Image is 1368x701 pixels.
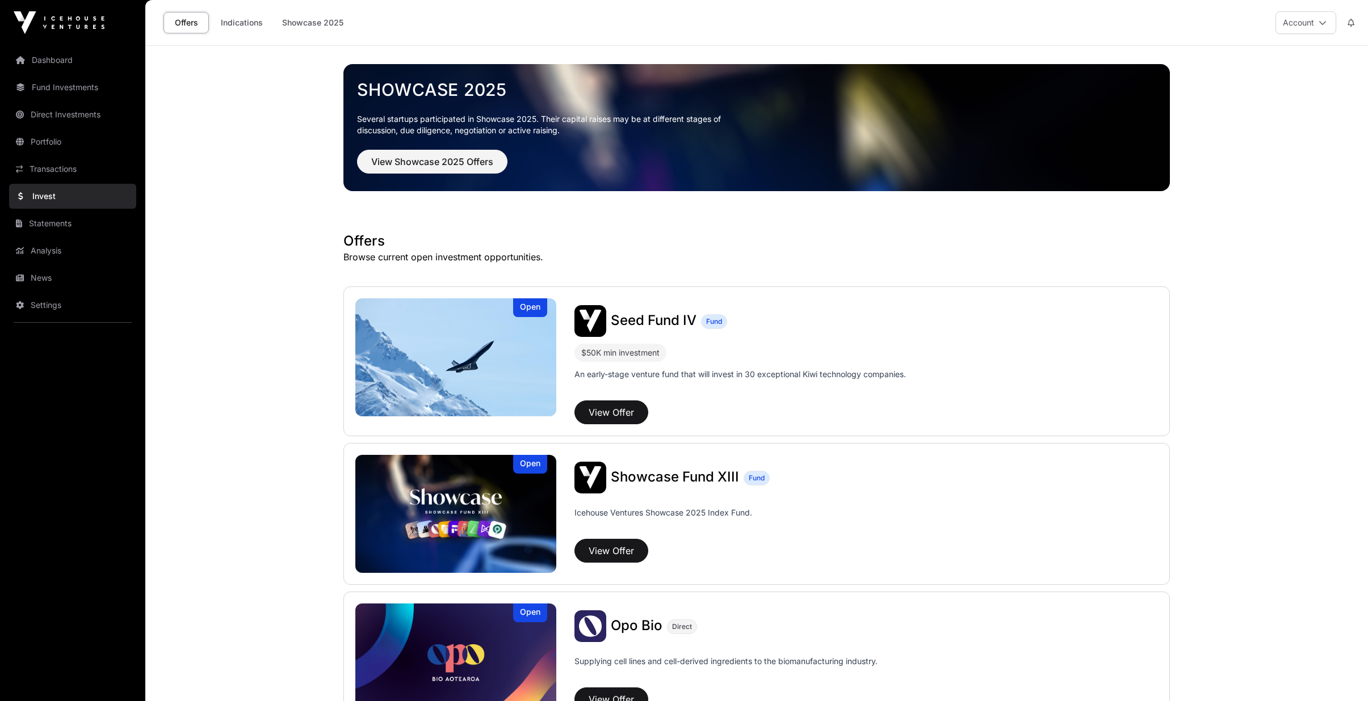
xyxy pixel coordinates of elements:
[9,48,136,73] a: Dashboard
[9,129,136,154] a: Portfolio
[513,298,547,317] div: Open
[357,161,507,172] a: View Showcase 2025 Offers
[343,232,1170,250] h1: Offers
[611,619,662,634] a: Opo Bio
[1275,11,1336,34] button: Account
[672,622,692,631] span: Direct
[9,184,136,209] a: Invest
[611,312,696,328] span: Seed Fund IV
[611,468,739,485] span: Showcase Fund XIII
[574,507,752,518] p: Icehouse Ventures Showcase 2025 Index Fund.
[574,539,648,563] button: View Offer
[9,102,136,127] a: Direct Investments
[9,293,136,318] a: Settings
[574,462,606,493] img: Showcase Fund XIII
[357,79,1156,100] a: Showcase 2025
[343,250,1170,264] p: Browse current open investment opportunities.
[9,265,136,290] a: News
[357,113,738,136] p: Several startups participated in Showcase 2025. Their capital raises may be at different stages o...
[706,317,722,326] span: Fund
[371,155,493,168] span: View Showcase 2025 Offers
[9,75,136,100] a: Fund Investments
[9,211,136,236] a: Statements
[574,344,666,362] div: $50K min investment
[1311,647,1368,701] iframe: Chat Widget
[574,400,648,424] button: View Offer
[355,298,556,416] img: Seed Fund IV
[611,617,662,634] span: Opo Bio
[574,656,878,667] p: Supplying cell lines and cell-derived ingredients to the biomanufacturing industry.
[513,455,547,474] div: Open
[355,455,556,573] a: Showcase Fund XIIIOpen
[611,314,696,328] a: Seed Fund IV
[513,603,547,622] div: Open
[9,157,136,181] a: Transactions
[574,610,606,642] img: Opo Bio
[581,346,660,360] div: $50K min investment
[749,474,765,483] span: Fund
[574,305,606,337] img: Seed Fund IV
[574,369,906,380] p: An early-stage venture fund that will invest in 30 exceptional Kiwi technology companies.
[357,150,507,174] button: View Showcase 2025 Offers
[355,298,556,416] a: Seed Fund IVOpen
[14,11,104,34] img: Icehouse Ventures Logo
[163,12,209,33] a: Offers
[343,64,1170,191] img: Showcase 2025
[275,12,351,33] a: Showcase 2025
[611,470,739,485] a: Showcase Fund XIII
[9,238,136,263] a: Analysis
[355,455,556,573] img: Showcase Fund XIII
[213,12,270,33] a: Indications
